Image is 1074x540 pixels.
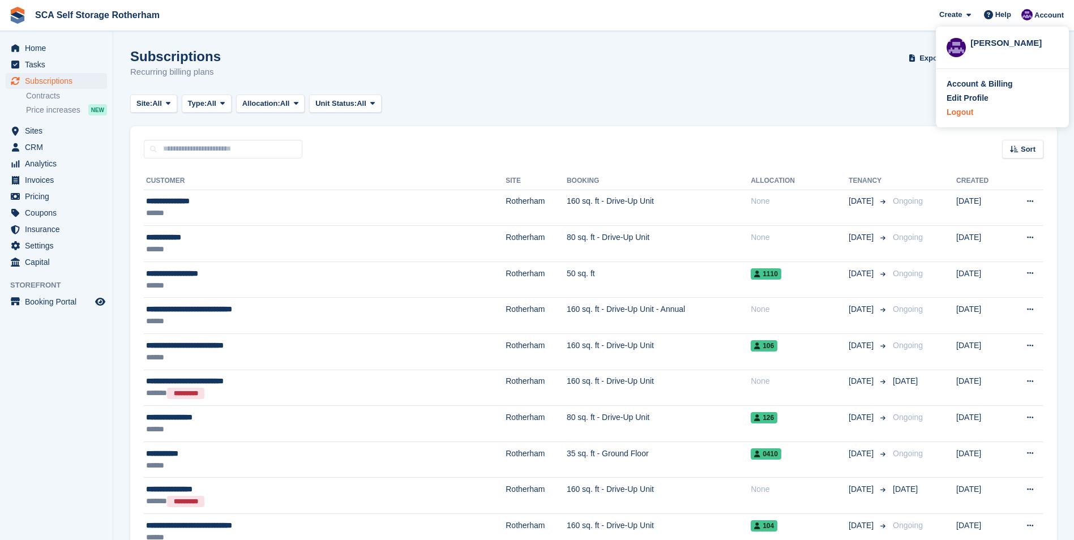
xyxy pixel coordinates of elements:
[751,232,849,243] div: None
[906,49,956,67] button: Export
[6,238,107,254] a: menu
[6,123,107,139] a: menu
[947,92,989,104] div: Edit Profile
[567,406,751,442] td: 80 sq. ft - Drive-Up Unit
[567,262,751,298] td: 50 sq. ft
[751,172,849,190] th: Allocation
[506,334,567,370] td: Rotherham
[893,413,923,422] span: Ongoing
[25,40,93,56] span: Home
[947,78,1013,90] div: Account & Billing
[506,298,567,334] td: Rotherham
[849,172,888,190] th: Tenancy
[6,294,107,310] a: menu
[25,172,93,188] span: Invoices
[893,341,923,350] span: Ongoing
[956,478,1007,514] td: [DATE]
[10,280,113,291] span: Storefront
[956,172,1007,190] th: Created
[506,406,567,442] td: Rotherham
[88,104,107,115] div: NEW
[893,485,918,494] span: [DATE]
[6,139,107,155] a: menu
[567,334,751,370] td: 160 sq. ft - Drive-Up Unit
[6,205,107,221] a: menu
[849,340,876,352] span: [DATE]
[236,95,305,113] button: Allocation: All
[849,268,876,280] span: [DATE]
[25,188,93,204] span: Pricing
[26,104,107,116] a: Price increases NEW
[751,375,849,387] div: None
[182,95,232,113] button: Type: All
[6,221,107,237] a: menu
[849,448,876,460] span: [DATE]
[1021,144,1036,155] span: Sort
[31,6,164,24] a: SCA Self Storage Rotherham
[956,370,1007,406] td: [DATE]
[506,262,567,298] td: Rotherham
[6,73,107,89] a: menu
[506,226,567,262] td: Rotherham
[25,156,93,172] span: Analytics
[947,78,1058,90] a: Account & Billing
[893,521,923,530] span: Ongoing
[567,172,751,190] th: Booking
[25,205,93,221] span: Coupons
[26,91,107,101] a: Contracts
[751,195,849,207] div: None
[947,106,973,118] div: Logout
[939,9,962,20] span: Create
[849,483,876,495] span: [DATE]
[956,442,1007,478] td: [DATE]
[144,172,506,190] th: Customer
[130,49,221,64] h1: Subscriptions
[567,226,751,262] td: 80 sq. ft - Drive-Up Unit
[893,196,923,205] span: Ongoing
[567,370,751,406] td: 160 sq. ft - Drive-Up Unit
[1034,10,1064,21] span: Account
[130,95,177,113] button: Site: All
[26,105,80,115] span: Price increases
[25,294,93,310] span: Booking Portal
[849,520,876,532] span: [DATE]
[130,66,221,79] p: Recurring billing plans
[947,38,966,57] img: Kelly Neesham
[6,156,107,172] a: menu
[25,73,93,89] span: Subscriptions
[956,190,1007,226] td: [DATE]
[506,478,567,514] td: Rotherham
[893,305,923,314] span: Ongoing
[947,92,1058,104] a: Edit Profile
[956,406,1007,442] td: [DATE]
[25,57,93,72] span: Tasks
[956,334,1007,370] td: [DATE]
[6,57,107,72] a: menu
[6,172,107,188] a: menu
[188,98,207,109] span: Type:
[751,412,777,423] span: 126
[751,520,777,532] span: 104
[567,190,751,226] td: 160 sq. ft - Drive-Up Unit
[25,123,93,139] span: Sites
[506,370,567,406] td: Rotherham
[9,7,26,24] img: stora-icon-8386f47178a22dfd0bd8f6a31ec36ba5ce8667c1dd55bd0f319d3a0aa187defe.svg
[849,303,876,315] span: [DATE]
[6,254,107,270] a: menu
[849,195,876,207] span: [DATE]
[25,221,93,237] span: Insurance
[25,238,93,254] span: Settings
[136,98,152,109] span: Site:
[357,98,366,109] span: All
[751,448,781,460] span: 0410
[506,172,567,190] th: Site
[751,340,777,352] span: 106
[567,478,751,514] td: 160 sq. ft - Drive-Up Unit
[956,262,1007,298] td: [DATE]
[893,449,923,458] span: Ongoing
[309,95,381,113] button: Unit Status: All
[567,298,751,334] td: 160 sq. ft - Drive-Up Unit - Annual
[1021,9,1033,20] img: Kelly Neesham
[947,106,1058,118] a: Logout
[506,442,567,478] td: Rotherham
